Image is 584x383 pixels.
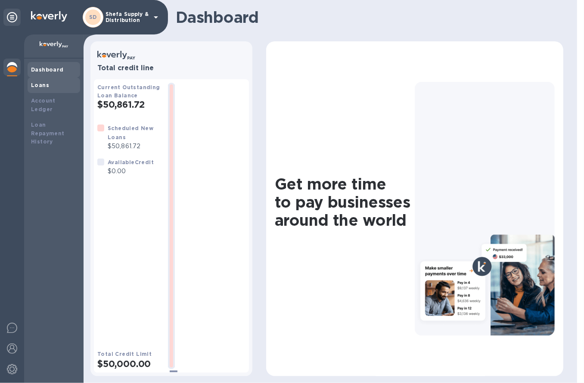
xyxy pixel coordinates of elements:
h1: Get more time to pay businesses around the world [275,175,415,229]
b: Loans [31,82,49,88]
p: $50,861.72 [108,142,161,151]
b: Current Outstanding Loan Balance [97,84,160,99]
b: Account Ledger [31,97,56,112]
p: $0.00 [108,167,154,176]
b: Loan Repayment History [31,121,65,145]
div: Unpin categories [3,9,21,26]
h2: $50,861.72 [97,99,161,110]
b: Dashboard [31,66,64,73]
b: SD [89,14,97,20]
h3: Total credit line [97,64,245,72]
h2: $50,000.00 [97,358,161,369]
p: Shefa Supply & Distribution [106,11,149,23]
b: Total Credit Limit [97,351,152,357]
b: Available Credit [108,159,154,165]
b: Scheduled New Loans [108,125,153,140]
h1: Dashboard [176,8,559,26]
img: Logo [31,11,67,22]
